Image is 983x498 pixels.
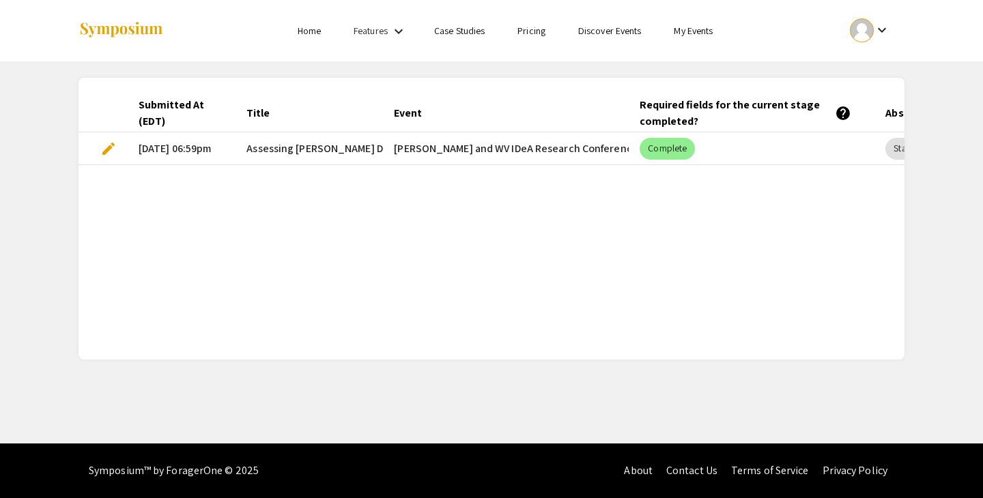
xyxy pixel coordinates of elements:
div: Event [394,105,422,121]
a: Terms of Service [731,463,809,478]
a: Case Studies [434,25,485,37]
span: edit [100,141,117,157]
mat-icon: help [835,105,851,121]
div: Title [246,105,282,121]
div: Required fields for the current stage completed?help [640,97,864,130]
div: Title [246,105,270,121]
div: Event [394,105,434,121]
div: Submitted At (EDT) [139,97,212,130]
mat-chip: Complete [640,138,695,160]
img: Symposium by ForagerOne [79,21,164,40]
mat-cell: [DATE] 06:59pm [128,132,236,165]
mat-icon: Expand Features list [390,23,407,40]
mat-chip: Stage 1, None [885,138,956,160]
button: Expand account dropdown [836,15,904,46]
div: Required fields for the current stage completed? [640,97,851,130]
mat-cell: [PERSON_NAME] and WV IDeA Research Conference [383,132,629,165]
a: Discover Events [578,25,642,37]
span: Assessing [PERSON_NAME] Disease Specialized Care Access in Rural Populations: Perspectives from P... [246,141,833,157]
a: My Events [674,25,713,37]
a: About [624,463,653,478]
mat-icon: Expand account dropdown [874,22,890,38]
a: Pricing [517,25,545,37]
div: Submitted At (EDT) [139,97,225,130]
a: Privacy Policy [823,463,887,478]
div: Symposium™ by ForagerOne © 2025 [89,443,259,498]
a: Features [354,25,388,37]
a: Home [298,25,321,37]
a: Contact Us [666,463,717,478]
iframe: Chat [10,437,58,488]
